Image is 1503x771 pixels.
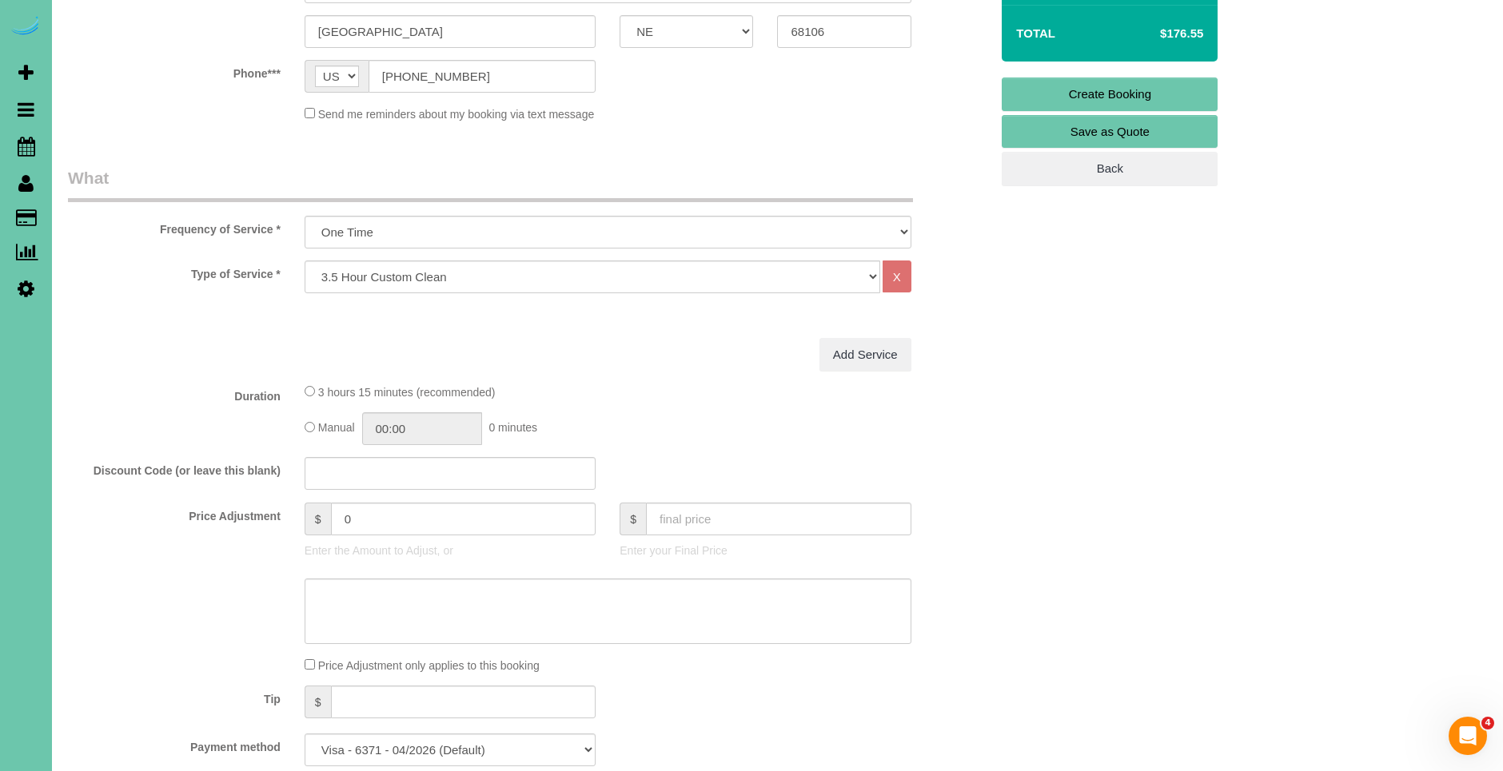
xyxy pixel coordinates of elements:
strong: Total [1016,26,1055,40]
span: $ [620,503,646,535]
input: final price [646,503,911,535]
iframe: Intercom live chat [1449,717,1487,755]
label: Tip [56,686,293,707]
label: Type of Service * [56,260,293,282]
img: Automaid Logo [10,16,42,38]
span: 0 minutes [488,422,537,435]
span: $ [305,686,331,718]
a: Add Service [819,338,911,372]
span: 3 hours 15 minutes (recommended) [318,386,496,399]
a: Save as Quote [1002,115,1218,149]
a: Create Booking [1002,77,1218,111]
label: Duration [56,383,293,404]
label: Price Adjustment [56,503,293,524]
span: Manual [318,422,355,435]
label: Discount Code (or leave this blank) [56,457,293,479]
a: Back [1002,152,1218,185]
span: $ [305,503,331,535]
label: Frequency of Service * [56,216,293,237]
label: Payment method [56,733,293,755]
h4: $176.55 [1112,27,1203,41]
span: 4 [1481,717,1494,729]
p: Enter the Amount to Adjust, or [305,542,596,558]
span: Send me reminders about my booking via text message [318,108,595,121]
legend: What [68,166,913,202]
p: Enter your Final Price [620,542,911,558]
span: Price Adjustment only applies to this booking [318,659,540,672]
